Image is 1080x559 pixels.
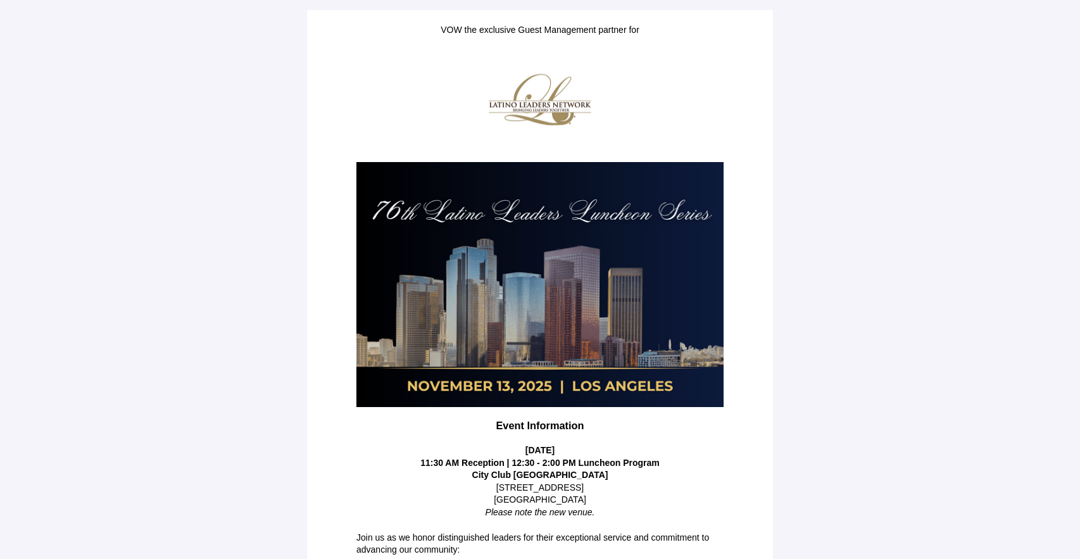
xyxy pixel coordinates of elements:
strong: City Club [GEOGRAPHIC_DATA] [472,470,608,480]
p: VOW the exclusive Guest Management partner for [356,24,724,37]
strong: 11:30 AM Reception | 12:30 - 2:00 PM Luncheon Program [420,458,660,468]
em: Please note the new venue. [486,507,595,517]
p: Join us as we honor distinguished leaders for their exceptional service and commitment to advanci... [356,532,724,556]
strong: Event Information [496,420,584,431]
strong: [DATE] [525,445,555,455]
p: [STREET_ADDRESS] [GEOGRAPHIC_DATA] [356,469,724,518]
